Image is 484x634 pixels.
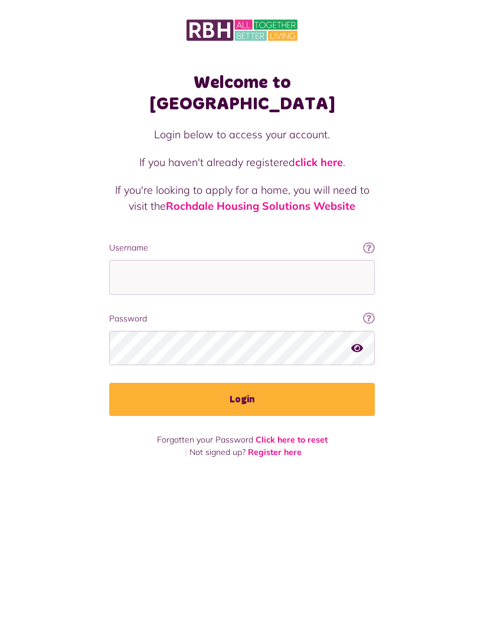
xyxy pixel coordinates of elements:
button: Login [109,383,375,416]
img: MyRBH [187,18,297,43]
span: Forgotten your Password [157,434,253,445]
span: Not signed up? [189,447,246,457]
p: If you haven't already registered . [109,154,375,170]
label: Username [109,242,375,254]
a: click here [295,155,343,169]
a: Click here to reset [256,434,328,445]
label: Password [109,313,375,325]
a: Register here [248,447,302,457]
p: Login below to access your account. [109,126,375,142]
h1: Welcome to [GEOGRAPHIC_DATA] [109,72,375,115]
a: Rochdale Housing Solutions Website [166,199,355,213]
p: If you're looking to apply for a home, you will need to visit the [109,182,375,214]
